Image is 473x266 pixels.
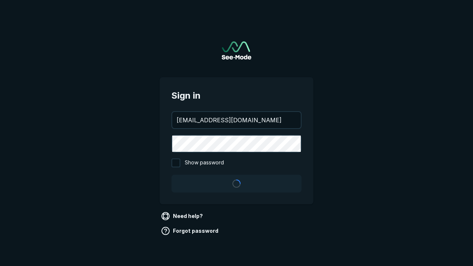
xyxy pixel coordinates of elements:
img: See-Mode Logo [222,41,251,59]
span: Show password [185,158,224,167]
input: your@email.com [172,112,301,128]
a: Need help? [160,210,206,222]
a: Go to sign in [222,41,251,59]
span: Sign in [171,89,302,102]
a: Forgot password [160,225,221,237]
